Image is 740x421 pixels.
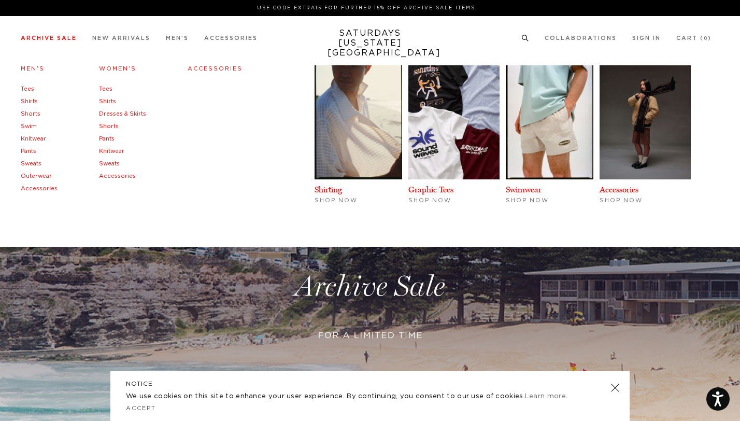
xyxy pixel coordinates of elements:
[21,173,52,179] a: Outerwear
[126,379,614,388] h5: NOTICE
[204,35,258,41] a: Accessories
[126,405,156,411] a: Accept
[21,66,45,72] a: Men's
[25,4,707,12] p: Use Code EXTRA15 for Further 15% Off Archive Sale Items
[99,86,112,92] a: Tees
[328,29,413,58] a: SATURDAYS[US_STATE][GEOGRAPHIC_DATA]
[188,66,243,72] a: Accessories
[99,161,120,166] a: Sweats
[21,111,40,117] a: Shorts
[99,111,146,117] a: Dresses & Skirts
[506,185,542,194] a: Swimwear
[408,185,453,194] a: Graphic Tees
[545,35,617,41] a: Collaborations
[99,123,119,129] a: Shorts
[600,185,638,194] a: Accessories
[21,161,41,166] a: Sweats
[21,123,37,129] a: Swim
[21,86,34,92] a: Tees
[676,35,711,41] a: Cart (0)
[126,391,577,402] p: We use cookies on this site to enhance your user experience. By continuing, you consent to our us...
[92,35,150,41] a: New Arrivals
[166,35,189,41] a: Men's
[632,35,661,41] a: Sign In
[99,136,115,142] a: Pants
[21,148,36,154] a: Pants
[99,148,124,154] a: Knitwear
[315,185,342,194] a: Shirting
[704,36,708,41] small: 0
[21,99,38,104] a: Shirts
[99,66,136,72] a: Women's
[21,35,77,41] a: Archive Sale
[525,393,566,400] a: Learn more
[99,99,116,104] a: Shirts
[21,136,46,142] a: Knitwear
[99,173,136,179] a: Accessories
[21,186,58,191] a: Accessories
